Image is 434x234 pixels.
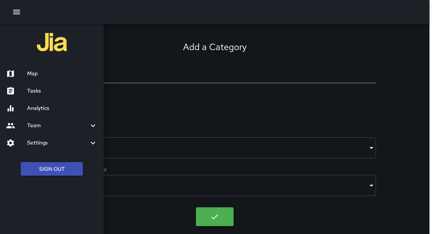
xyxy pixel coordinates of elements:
[27,87,98,95] h6: Tasks
[27,139,89,147] h6: Settings
[27,104,98,112] h6: Analytics
[37,27,67,57] img: jia-logo
[27,70,98,78] h6: Map
[27,122,89,130] h6: Team
[21,162,83,176] button: Sign Out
